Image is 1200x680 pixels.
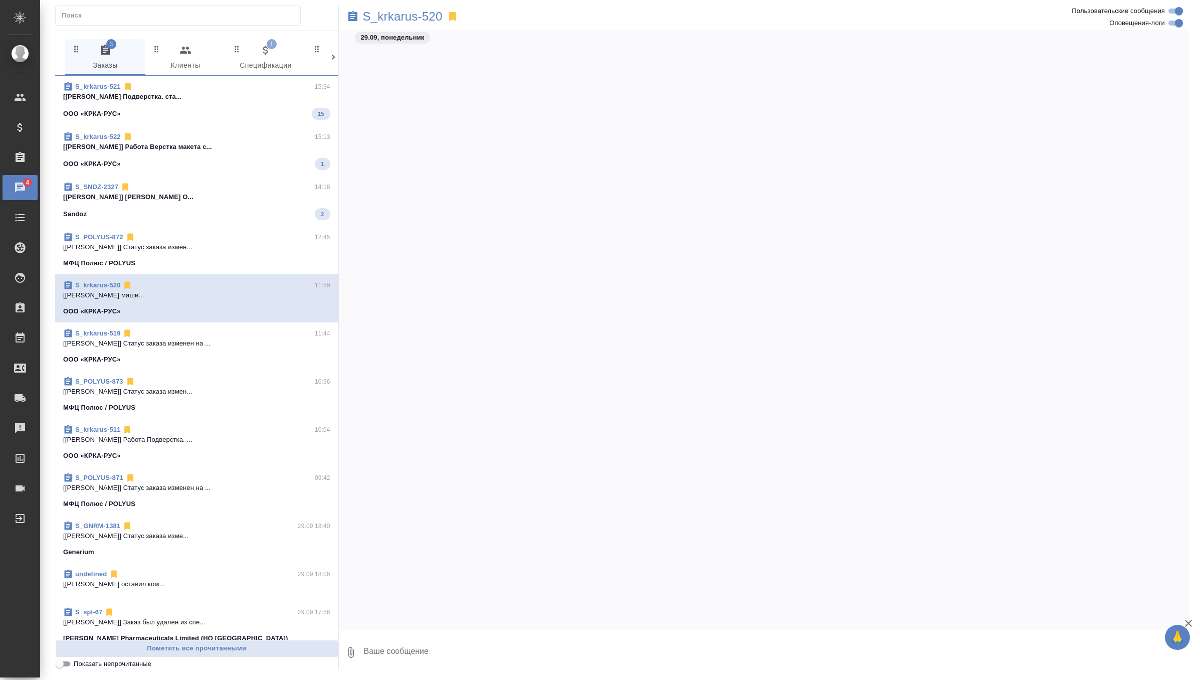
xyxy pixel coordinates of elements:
p: Sandoz [63,209,87,219]
div: S_SNDZ-232714:18[[PERSON_NAME]] [PERSON_NAME] О...Sandoz2 [55,176,338,226]
p: 10:36 [315,377,330,387]
svg: Отписаться [125,473,135,483]
div: S_POLYUS-87212:45[[PERSON_NAME]] Статус заказа измен...МФЦ Полюс / POLYUS [55,226,338,274]
svg: Зажми и перетащи, чтобы поменять порядок вкладок [312,44,322,54]
a: S_SNDZ-2327 [75,183,118,191]
p: 10:04 [315,425,330,435]
span: Спецификации [232,44,300,72]
svg: Отписаться [104,607,114,617]
svg: Отписаться [125,232,135,242]
a: S_krkarus-520 [75,281,120,289]
p: 09:42 [315,473,330,483]
svg: Отписаться [109,569,119,579]
p: [PERSON_NAME] Pharmaceuticals Limited (HQ [GEOGRAPHIC_DATA]) [63,633,288,643]
div: S_GNRM-138129.09 18:40[[PERSON_NAME]] Статус заказа изме...Generium [55,515,338,563]
p: 12:45 [315,232,330,242]
span: 2 [315,209,330,219]
p: Generium [63,547,94,557]
div: S_krkarus-52011:59[[PERSON_NAME] маши...ООО «КРКА-РУС» [55,274,338,322]
input: Поиск [62,9,300,23]
p: [[PERSON_NAME]] Статус заказа измен... [63,387,330,397]
div: S_krkarus-52115:34[[PERSON_NAME] Подверстка. ста...ООО «КРКА-РУС»15 [55,76,338,126]
a: S_krkarus-519 [75,329,120,337]
a: S_krkarus-511 [75,426,120,433]
p: [[PERSON_NAME]] Работа Подверстка. ... [63,435,330,445]
a: S_POLYUS-872 [75,233,123,241]
div: undefined29.09 18:06[[PERSON_NAME] оставил ком... [55,563,338,601]
p: 14:18 [315,182,330,192]
a: S_GNRM-1381 [75,522,120,530]
span: Пользовательские сообщения [1072,6,1165,16]
svg: Зажми и перетащи, чтобы поменять порядок вкладок [72,44,81,54]
p: МФЦ Полюс / POLYUS [63,258,135,268]
svg: Зажми и перетащи, чтобы поменять порядок вкладок [152,44,161,54]
span: Оповещения-логи [1109,18,1165,28]
a: S_krkarus-521 [75,83,121,90]
span: Заказы [71,44,139,72]
span: 15 [312,109,330,119]
span: Показать непрочитанные [74,659,151,669]
p: МФЦ Полюс / POLYUS [63,403,135,413]
div: S_krkarus-52215:13[[PERSON_NAME]] Работа Верстка макета с...ООО «КРКА-РУС»1 [55,126,338,176]
p: 11:44 [315,328,330,338]
span: Клиенты [151,44,220,72]
svg: Зажми и перетащи, чтобы поменять порядок вкладок [232,44,242,54]
a: S_spl-67 [75,608,102,616]
p: ООО «КРКА-РУС» [63,159,121,169]
a: S_krkarus-522 [75,133,121,140]
svg: Отписаться [122,328,132,338]
p: 15:13 [315,132,330,142]
a: undefined [75,570,107,578]
button: Пометить все прочитанными [55,640,338,657]
p: [[PERSON_NAME]] [PERSON_NAME] О... [63,192,330,202]
div: S_krkarus-51110:04[[PERSON_NAME]] Работа Подверстка. ...ООО «КРКА-РУС» [55,419,338,467]
svg: Отписаться [125,377,135,387]
a: S_POLYUS-871 [75,474,123,481]
p: [[PERSON_NAME] маши... [63,290,330,300]
p: [[PERSON_NAME] оставил ком... [63,579,330,589]
p: ООО «КРКА-РУС» [63,451,121,461]
p: 29.09 17:56 [298,607,330,617]
span: Пометить все прочитанными [61,643,333,654]
p: 15:34 [315,82,330,92]
p: ООО «КРКА-РУС» [63,306,121,316]
p: 11:59 [315,280,330,290]
svg: Отписаться [123,82,133,92]
p: [[PERSON_NAME]] Статус заказа изме... [63,531,330,541]
p: [[PERSON_NAME] Подверстка. ста... [63,92,330,102]
div: S_spl-6729.09 17:56[[PERSON_NAME]] Заказ был удален из спе...[PERSON_NAME] Pharmaceuticals Limite... [55,601,338,649]
a: S_POLYUS-873 [75,378,123,385]
span: 1 [315,159,330,169]
svg: Отписаться [122,521,132,531]
a: 4 [3,175,38,200]
p: 29.09 18:06 [298,569,330,579]
svg: Отписаться [122,280,132,290]
span: 3 [106,39,116,49]
span: 1 [267,39,277,49]
button: 🙏 [1165,625,1190,650]
span: Входящие [312,44,380,72]
p: [[PERSON_NAME]] Статус заказа изменен на ... [63,338,330,349]
span: 🙏 [1169,627,1186,648]
svg: Отписаться [123,132,133,142]
div: S_POLYUS-87109:42[[PERSON_NAME]] Статус заказа изменен на ...МФЦ Полюс / POLYUS [55,467,338,515]
div: S_krkarus-51911:44[[PERSON_NAME]] Статус заказа изменен на ...ООО «КРКА-РУС» [55,322,338,371]
p: 29.09 18:40 [298,521,330,531]
svg: Отписаться [120,182,130,192]
p: ООО «КРКА-РУС» [63,355,121,365]
a: S_krkarus-520 [363,12,443,22]
p: МФЦ Полюс / POLYUS [63,499,135,509]
p: ООО «КРКА-РУС» [63,109,121,119]
p: [[PERSON_NAME]] Статус заказа изменен на ... [63,483,330,493]
p: 29.09, понедельник [361,33,425,43]
svg: Отписаться [122,425,132,435]
p: [[PERSON_NAME]] Заказ был удален из спе... [63,617,330,627]
p: [[PERSON_NAME]] Работа Верстка макета с... [63,142,330,152]
p: [[PERSON_NAME]] Статус заказа измен... [63,242,330,252]
div: S_POLYUS-87310:36[[PERSON_NAME]] Статус заказа измен...МФЦ Полюс / POLYUS [55,371,338,419]
span: 4 [20,178,35,188]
